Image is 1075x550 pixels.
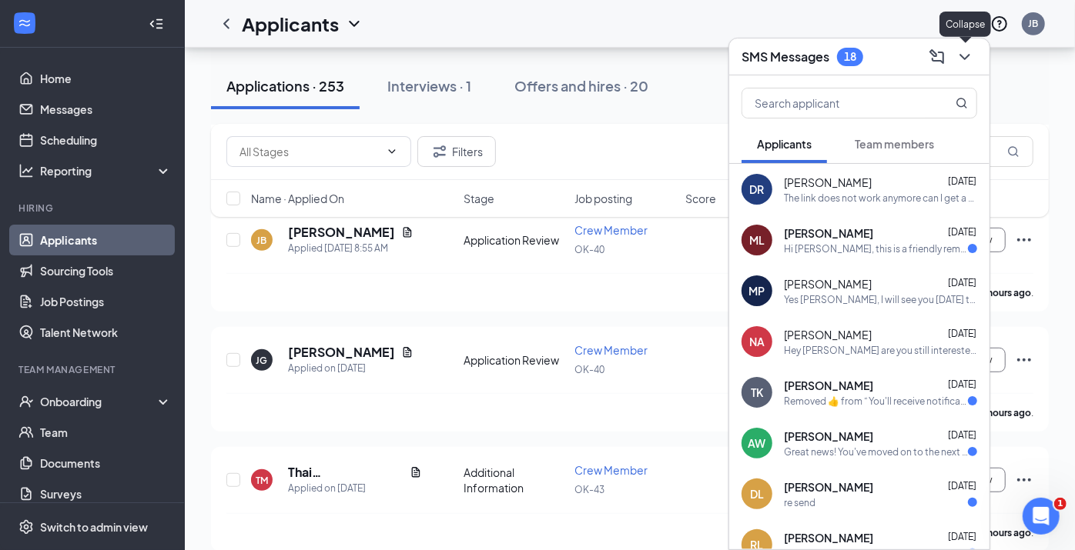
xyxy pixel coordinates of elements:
[784,327,872,342] span: [PERSON_NAME]
[464,232,565,248] div: Application Review
[948,226,976,238] span: [DATE]
[464,465,565,495] div: Additional Information
[784,225,873,241] span: [PERSON_NAME]
[40,417,172,448] a: Team
[40,317,172,348] a: Talent Network
[784,175,872,190] span: [PERSON_NAME]
[748,435,766,451] div: AW
[1007,145,1020,158] svg: MagnifyingGlass
[40,225,172,255] a: Applicants
[226,76,344,95] div: Applications · 253
[948,328,976,339] span: [DATE]
[784,395,968,408] div: Removed ‌👍‌ from “ You'll receive notifications for your application for Crew Member at Tropical ...
[574,191,632,206] span: Job posting
[574,364,604,375] span: OK-40
[1015,471,1033,489] svg: Ellipses
[742,48,829,65] h3: SMS Messages
[574,244,604,255] span: OK-40
[975,407,1031,418] b: 15 hours ago
[749,334,765,349] div: NA
[948,480,976,492] span: [DATE]
[948,429,976,441] span: [DATE]
[784,276,872,292] span: [PERSON_NAME]
[784,344,977,357] div: Hey [PERSON_NAME] are you still interested in the crew member position at tropical smoothie cafe?...
[514,76,648,95] div: Offers and hires · 20
[40,125,172,155] a: Scheduling
[948,378,976,390] span: [DATE]
[18,519,34,535] svg: Settings
[18,202,169,215] div: Hiring
[1029,17,1039,30] div: JB
[401,226,414,238] svg: Document
[750,182,765,197] div: DR
[948,277,976,288] span: [DATE]
[288,241,414,256] div: Applied [DATE] 8:55 AM
[430,142,449,161] svg: Filter
[749,283,765,298] div: MP
[574,484,604,495] span: OK-43
[40,394,159,409] div: Onboarding
[574,463,648,477] span: Crew Member
[685,191,716,206] span: Score
[784,242,968,255] div: Hi [PERSON_NAME], this is a friendly reminder. To move forward with your application for Crew Mem...
[288,464,404,481] h5: Thai [PERSON_NAME]
[288,344,395,361] h5: [PERSON_NAME]
[855,137,934,151] span: Team members
[410,466,422,478] svg: Document
[948,531,976,542] span: [DATE]
[386,145,398,158] svg: ChevronDown
[387,76,471,95] div: Interviews · 1
[784,530,873,545] span: [PERSON_NAME]
[844,50,856,63] div: 18
[40,448,172,478] a: Documents
[784,192,977,205] div: The link does not work anymore can I get a new link it havent worked since I got it
[749,232,765,248] div: ML
[1023,498,1060,535] iframe: Intercom live chat
[939,12,991,37] div: Collapse
[40,519,148,535] div: Switch to admin view
[948,175,976,187] span: [DATE]
[242,11,339,37] h1: Applicants
[980,287,1031,298] b: 5 hours ago
[401,346,414,358] svg: Document
[784,293,977,306] div: Yes [PERSON_NAME], I will see you [DATE] thank you!!
[256,474,268,487] div: TM
[784,378,873,393] span: [PERSON_NAME]
[1015,351,1033,369] svg: Ellipses
[251,191,344,206] span: Name · Applied On
[256,354,268,367] div: JG
[464,352,565,368] div: Application Review
[990,15,1009,33] svg: QuestionInfo
[956,48,974,66] svg: ChevronDown
[217,15,236,33] svg: ChevronLeft
[18,363,169,376] div: Team Management
[784,496,815,509] div: re send
[257,234,267,247] div: JB
[17,15,32,31] svg: WorkstreamLogo
[288,481,422,496] div: Applied on [DATE]
[18,163,34,178] svg: Analysis
[40,94,172,125] a: Messages
[975,527,1031,538] b: 16 hours ago
[288,361,414,376] div: Applied on [DATE]
[40,255,172,286] a: Sourcing Tools
[742,88,925,118] input: Search applicant
[40,478,172,509] a: Surveys
[928,48,946,66] svg: ComposeMessage
[574,343,648,357] span: Crew Member
[953,45,977,69] button: ChevronDown
[239,143,380,160] input: All Stages
[417,136,496,167] button: Filter Filters
[956,97,968,109] svg: MagnifyingGlass
[288,224,395,241] h5: [PERSON_NAME]
[1054,498,1067,510] span: 1
[784,428,873,444] span: [PERSON_NAME]
[18,394,34,409] svg: UserCheck
[757,137,812,151] span: Applicants
[784,479,873,495] span: [PERSON_NAME]
[750,486,764,502] div: DL
[40,163,172,178] div: Reporting
[1015,231,1033,249] svg: Ellipses
[925,45,949,69] button: ComposeMessage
